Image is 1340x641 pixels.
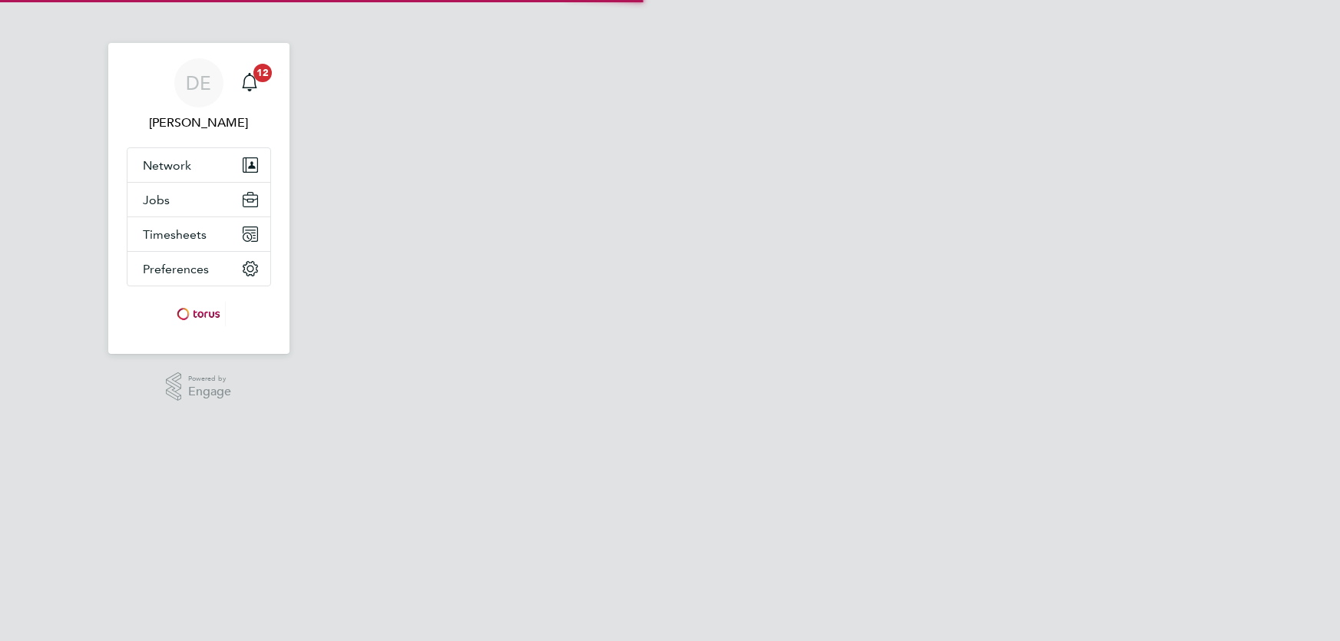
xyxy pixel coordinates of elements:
[186,73,211,93] span: DE
[188,385,231,398] span: Engage
[234,58,265,107] a: 12
[143,262,209,276] span: Preferences
[127,302,271,326] a: Go to home page
[188,372,231,385] span: Powered by
[253,64,272,82] span: 12
[127,148,270,182] button: Network
[127,252,270,286] button: Preferences
[127,183,270,216] button: Jobs
[127,114,271,132] span: Danielle Ebden
[171,302,225,326] img: torus-logo-retina.png
[143,227,207,242] span: Timesheets
[108,43,290,354] nav: Main navigation
[143,158,191,173] span: Network
[127,217,270,251] button: Timesheets
[143,193,170,207] span: Jobs
[166,372,231,401] a: Powered byEngage
[127,58,271,132] a: DE[PERSON_NAME]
